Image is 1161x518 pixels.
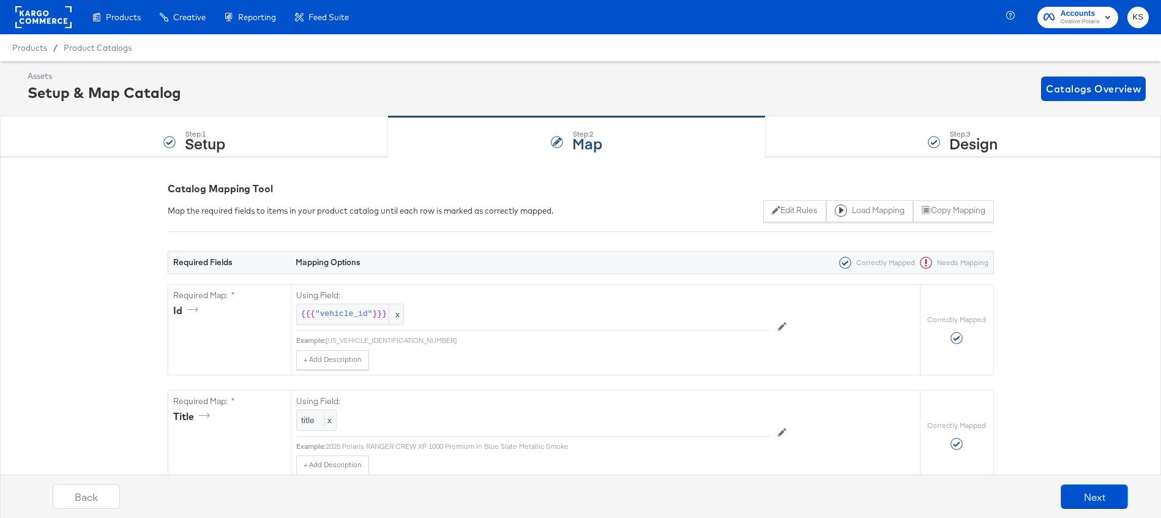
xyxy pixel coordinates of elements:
[1046,80,1141,97] span: Catalogs Overview
[28,82,181,103] div: Setup & Map Catalog
[1041,77,1146,101] button: Catalogs Overview
[1037,7,1118,28] button: AccountsOvative Polaris
[324,415,332,426] span: x
[927,315,986,325] label: Correctly Mapped
[12,43,47,53] span: Products
[28,70,181,82] div: Assets
[308,12,349,22] span: Feed Suite
[301,415,315,426] span: title
[296,290,771,301] label: Using Field:
[949,130,998,138] div: Step: 3
[296,441,326,451] div: Example:
[173,396,286,407] label: Required Map: *
[373,309,387,320] span: }}}
[53,484,120,509] button: Back
[47,43,64,53] span: /
[173,257,233,268] strong: Required Fields
[173,304,203,318] div: id
[173,410,214,424] div: title
[296,350,369,370] button: + Add Description
[173,290,286,301] label: Required Map: *
[168,182,994,196] div: Catalog Mapping Tool
[834,257,915,269] div: Correctly Mapped
[326,441,771,451] div: 2025 Polaris RANGER CREW XP 1000 Premium in Blue Slate Metallic Smoke
[927,421,986,430] label: Correctly Mapped
[326,336,771,345] div: [US_VEHICLE_IDENTIFICATION_NUMBER]
[1061,484,1128,509] button: Next
[389,304,403,325] span: x
[572,133,602,153] strong: Map
[296,396,771,407] label: Using Field:
[913,200,993,222] button: Copy Mapping
[64,43,132,53] a: Product Catalogs
[949,133,998,153] strong: Design
[301,309,315,320] span: {{{
[168,205,553,217] div: Map the required fields to items in your product catalog until each row is marked as correctly ma...
[1127,7,1149,28] button: KS
[1061,17,1100,27] span: Ovative Polaris
[826,200,913,222] button: Load Mapping
[572,130,602,138] div: Step: 2
[106,12,141,22] span: Products
[915,257,988,269] div: Needs Mapping
[296,336,326,345] div: Example:
[296,257,360,268] strong: Mapping Options
[1061,7,1100,20] span: Accounts
[315,309,373,320] span: "vehicle_id"
[1132,10,1144,24] span: KS
[238,12,276,22] span: Reporting
[173,12,206,22] span: Creative
[185,130,225,138] div: Step: 1
[763,200,826,222] button: Edit Rules
[185,133,225,153] strong: Setup
[296,456,369,475] button: + Add Description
